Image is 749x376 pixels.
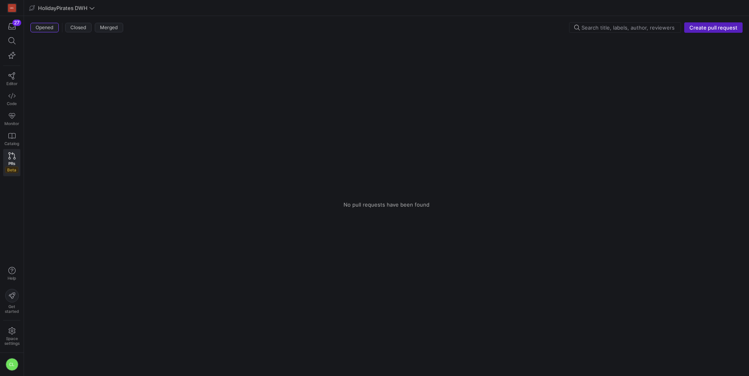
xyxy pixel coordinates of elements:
[689,24,737,31] span: Create pull request
[7,101,17,106] span: Code
[3,324,20,349] a: Spacesettings
[3,1,20,15] a: HG
[70,25,86,30] span: Closed
[3,69,20,89] a: Editor
[3,263,20,284] button: Help
[27,3,97,13] button: HolidayPirates DWH
[344,201,429,208] span: No pull requests have been found
[30,23,59,32] button: Opened
[581,24,676,31] input: Search title, labels, author, reviewers
[5,167,18,173] span: Beta
[684,22,743,33] button: Create pull request
[3,356,20,373] button: CL
[65,23,92,32] button: Closed
[5,304,19,314] span: Get started
[3,109,20,129] a: Monitor
[3,19,20,34] button: 27
[4,141,19,146] span: Catalog
[8,161,15,166] span: PRs
[3,286,20,317] button: Getstarted
[12,20,21,26] div: 27
[3,129,20,149] a: Catalog
[36,25,54,30] span: Opened
[3,89,20,109] a: Code
[95,23,123,32] button: Merged
[6,358,18,371] div: CL
[6,81,18,86] span: Editor
[7,276,17,281] span: Help
[38,5,88,11] span: HolidayPirates DWH
[100,25,118,30] span: Merged
[8,4,16,12] div: HG
[3,149,20,176] a: PRsBeta
[4,336,20,346] span: Space settings
[4,121,19,126] span: Monitor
